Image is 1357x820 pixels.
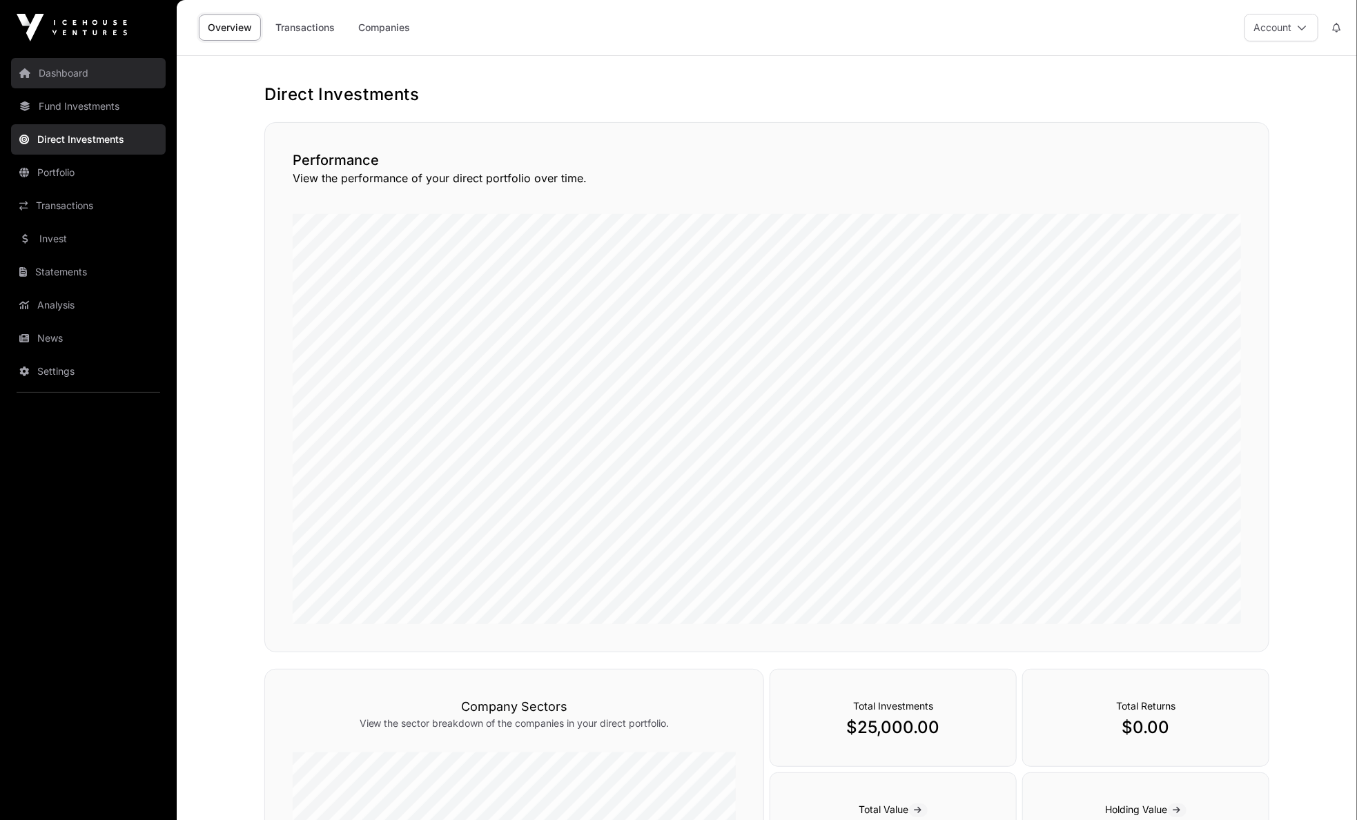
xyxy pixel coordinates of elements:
span: Total Investments [853,700,933,712]
h1: Direct Investments [264,84,1269,106]
button: Account [1244,14,1318,41]
a: Transactions [11,191,166,221]
h2: Performance [293,150,1241,170]
a: News [11,323,166,353]
a: Companies [349,14,419,41]
span: Total Value [859,803,928,815]
a: Direct Investments [11,124,166,155]
p: View the sector breakdown of the companies in your direct portfolio. [293,716,736,730]
span: Total Returns [1116,700,1175,712]
a: Statements [11,257,166,287]
p: $0.00 [1051,716,1241,739]
a: Transactions [266,14,344,41]
a: Dashboard [11,58,166,88]
p: View the performance of your direct portfolio over time. [293,170,1241,186]
iframe: Chat Widget [1288,754,1357,820]
a: Analysis [11,290,166,320]
h3: Company Sectors [293,697,736,716]
a: Portfolio [11,157,166,188]
img: Icehouse Ventures Logo [17,14,127,41]
p: $25,000.00 [798,716,988,739]
a: Settings [11,356,166,387]
a: Fund Investments [11,91,166,121]
a: Invest [11,224,166,254]
a: Overview [199,14,261,41]
span: Holding Value [1106,803,1187,815]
